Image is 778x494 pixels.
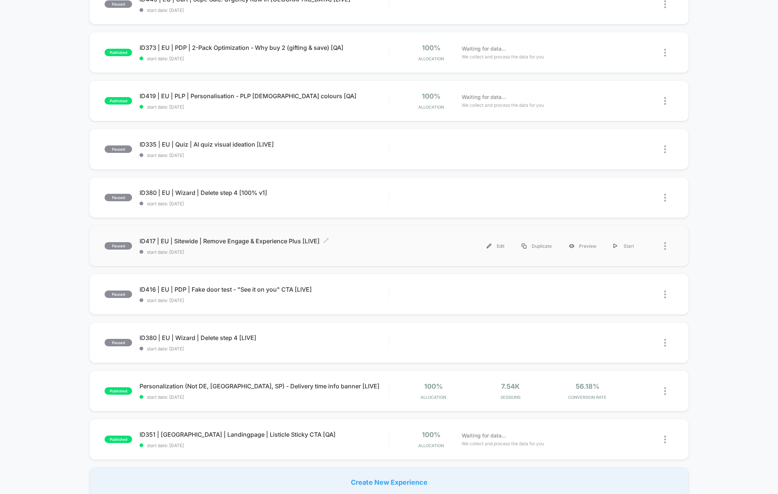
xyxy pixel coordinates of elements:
span: Allocation [420,395,446,400]
span: ID335 | EU | Quiz | AI quiz visual ideation [LIVE] [140,141,388,148]
span: published [105,97,132,105]
span: 7.54k [501,382,520,390]
span: ID380 | EU | Wizard | Delete step 4 [LIVE] [140,334,388,341]
img: close [664,339,666,347]
span: CONVERSION RATE [551,395,624,400]
span: start date: [DATE] [140,394,388,400]
img: close [664,291,666,298]
span: ID380 | EU | Wizard | Delete step 4 [100% v1] [140,189,388,196]
span: ID416 | EU | PDP | Fake door test - "See it on you" CTA [LIVE] [140,286,388,293]
span: 100% [422,92,441,100]
div: Edit [478,238,513,254]
span: published [105,49,132,56]
div: Preview [560,238,605,254]
img: close [664,242,666,250]
span: start date: [DATE] [140,346,388,352]
span: published [105,387,132,395]
span: published [105,436,132,443]
span: paused [105,194,132,201]
span: Waiting for data... [462,45,506,53]
span: We collect and process the data for you [462,440,544,447]
img: menu [522,244,526,248]
img: menu [614,244,617,248]
img: close [664,436,666,443]
span: Allocation [418,105,444,110]
span: paused [105,339,132,346]
span: ID351 | [GEOGRAPHIC_DATA] | Landingpage | Listicle Sticky CTA [QA] [140,431,388,438]
span: Personalization (Not DE, [GEOGRAPHIC_DATA], SP) - Delivery time info banner [LIVE] [140,382,388,390]
img: close [664,194,666,202]
span: 100% [422,431,441,439]
div: Duplicate [513,238,560,254]
span: ID373 | EU | PDP | 2-Pack Optimization - Why buy 2 (gifting & save) [QA] [140,44,388,51]
span: paused [105,0,132,8]
img: close [664,0,666,8]
span: paused [105,242,132,250]
span: start date: [DATE] [140,249,388,255]
span: start date: [DATE] [140,153,388,158]
span: Allocation [418,56,444,61]
span: ID419 | EU | PLP | Personalisation - PLP [DEMOGRAPHIC_DATA] colours [QA] [140,92,388,100]
span: start date: [DATE] [140,201,388,206]
span: 100% [424,382,443,390]
span: ID417 | EU | Sitewide | Remove Engage & Experience Plus [LIVE] [140,237,388,245]
span: Waiting for data... [462,432,506,440]
span: Sessions [474,395,547,400]
span: We collect and process the data for you [462,53,544,60]
img: close [664,145,666,153]
span: paused [105,145,132,153]
img: close [664,97,666,105]
span: 56.18% [576,382,599,390]
span: 100% [422,44,441,52]
div: Start [605,238,643,254]
span: start date: [DATE] [140,298,388,303]
span: start date: [DATE] [140,443,388,448]
span: start date: [DATE] [140,56,388,61]
span: start date: [DATE] [140,104,388,110]
img: close [664,49,666,57]
span: We collect and process the data for you [462,102,544,109]
img: close [664,387,666,395]
span: paused [105,291,132,298]
img: menu [487,244,492,248]
span: start date: [DATE] [140,7,388,13]
span: Waiting for data... [462,93,506,101]
span: Allocation [418,443,444,448]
